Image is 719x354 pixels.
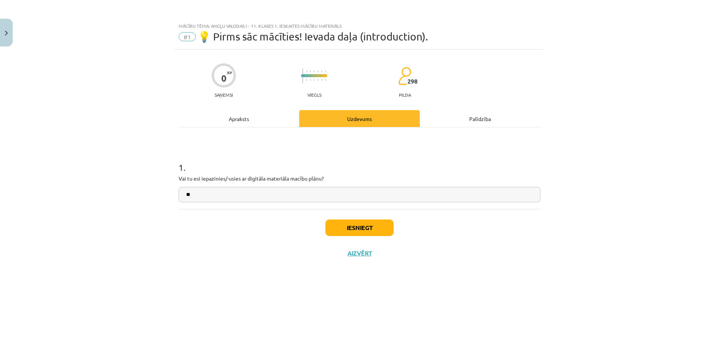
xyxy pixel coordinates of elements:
[325,220,394,236] button: Iesniegt
[179,175,540,182] p: Vai tu esi iepazinies/-usies ar digitāla materiāla macību plānu?
[227,70,232,75] span: XP
[325,70,326,72] img: icon-short-line-57e1e144782c952c97e751825c79c345078a6d821885a25fce030b3d8c18986b.svg
[314,70,315,72] img: icon-short-line-57e1e144782c952c97e751825c79c345078a6d821885a25fce030b3d8c18986b.svg
[398,67,411,85] img: students-c634bb4e5e11cddfef0936a35e636f08e4e9abd3cc4e673bd6f9a4125e45ecb1.svg
[325,79,326,81] img: icon-short-line-57e1e144782c952c97e751825c79c345078a6d821885a25fce030b3d8c18986b.svg
[221,73,227,84] div: 0
[299,110,420,127] div: Uzdevums
[307,92,321,97] p: Viegls
[179,110,299,127] div: Apraksts
[321,70,322,72] img: icon-short-line-57e1e144782c952c97e751825c79c345078a6d821885a25fce030b3d8c18986b.svg
[306,79,307,81] img: icon-short-line-57e1e144782c952c97e751825c79c345078a6d821885a25fce030b3d8c18986b.svg
[306,70,307,72] img: icon-short-line-57e1e144782c952c97e751825c79c345078a6d821885a25fce030b3d8c18986b.svg
[321,79,322,81] img: icon-short-line-57e1e144782c952c97e751825c79c345078a6d821885a25fce030b3d8c18986b.svg
[310,79,311,81] img: icon-short-line-57e1e144782c952c97e751825c79c345078a6d821885a25fce030b3d8c18986b.svg
[407,78,418,85] span: 298
[179,23,540,28] div: Mācību tēma: Angļu valodas i - 11. klases 1. ieskaites mācību materiāls
[345,249,374,257] button: Aizvērt
[212,92,236,97] p: Saņemsi
[420,110,540,127] div: Palīdzība
[179,32,196,41] span: #1
[198,30,428,43] span: 💡 Pirms sāc mācīties! Ievada daļa (introduction).
[5,31,8,36] img: icon-close-lesson-0947bae3869378f0d4975bcd49f059093ad1ed9edebbc8119c70593378902aed.svg
[314,79,315,81] img: icon-short-line-57e1e144782c952c97e751825c79c345078a6d821885a25fce030b3d8c18986b.svg
[399,92,411,97] p: pilda
[310,70,311,72] img: icon-short-line-57e1e144782c952c97e751825c79c345078a6d821885a25fce030b3d8c18986b.svg
[179,149,540,172] h1: 1 .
